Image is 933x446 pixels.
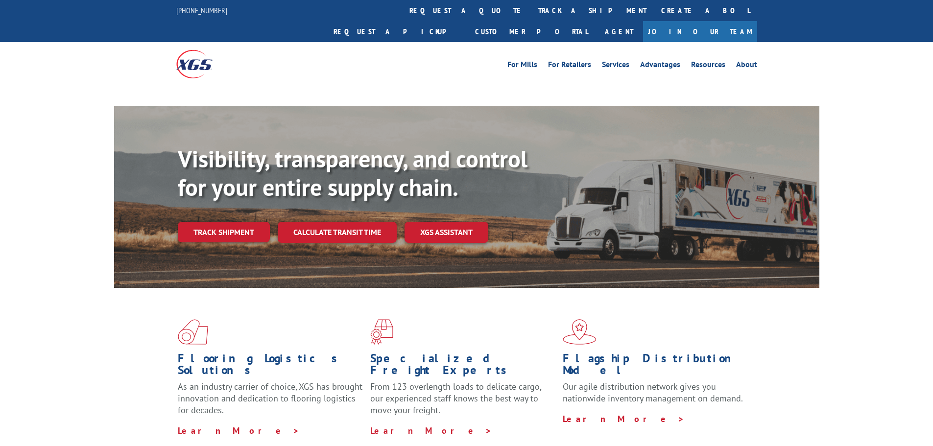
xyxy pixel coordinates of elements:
[643,21,757,42] a: Join Our Team
[563,381,743,404] span: Our agile distribution network gives you nationwide inventory management on demand.
[178,425,300,436] a: Learn More >
[691,61,725,71] a: Resources
[548,61,591,71] a: For Retailers
[370,381,555,424] p: From 123 overlength loads to delicate cargo, our experienced staff knows the best way to move you...
[405,222,488,243] a: XGS ASSISTANT
[178,222,270,242] a: Track shipment
[563,352,748,381] h1: Flagship Distribution Model
[602,61,629,71] a: Services
[278,222,397,243] a: Calculate transit time
[176,5,227,15] a: [PHONE_NUMBER]
[563,413,685,424] a: Learn More >
[178,352,363,381] h1: Flooring Logistics Solutions
[178,319,208,345] img: xgs-icon-total-supply-chain-intelligence-red
[595,21,643,42] a: Agent
[370,352,555,381] h1: Specialized Freight Experts
[507,61,537,71] a: For Mills
[468,21,595,42] a: Customer Portal
[326,21,468,42] a: Request a pickup
[178,381,362,416] span: As an industry carrier of choice, XGS has brought innovation and dedication to flooring logistics...
[370,425,492,436] a: Learn More >
[640,61,680,71] a: Advantages
[563,319,597,345] img: xgs-icon-flagship-distribution-model-red
[370,319,393,345] img: xgs-icon-focused-on-flooring-red
[736,61,757,71] a: About
[178,143,527,202] b: Visibility, transparency, and control for your entire supply chain.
